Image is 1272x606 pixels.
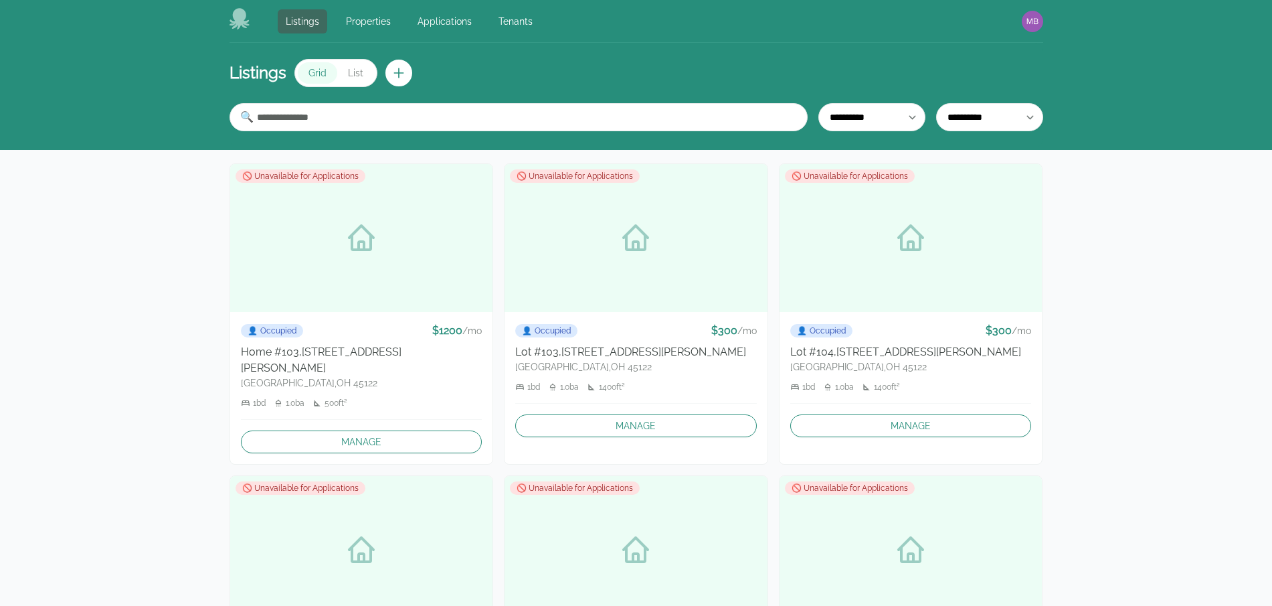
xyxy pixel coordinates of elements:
[462,325,482,336] span: / mo
[236,169,365,183] span: 🚫 Unavailable for Applications
[797,325,807,336] span: occupied
[325,398,347,408] span: 500 ft²
[790,414,1032,437] a: Manage
[241,344,482,376] h3: Home #103, [STREET_ADDRESS][PERSON_NAME]
[785,169,915,183] span: 🚫 Unavailable for Applications
[253,398,266,408] span: 1 bd
[515,360,757,374] p: [GEOGRAPHIC_DATA] , OH 45122
[737,325,757,336] span: / mo
[515,414,757,437] a: Manage
[515,344,757,360] h3: Lot #103, [STREET_ADDRESS][PERSON_NAME]
[874,382,900,392] span: 1400 ft²
[278,9,327,33] a: Listings
[790,360,1032,374] p: [GEOGRAPHIC_DATA] , OH 45122
[241,431,482,453] a: Manage
[527,382,540,392] span: 1 bd
[230,62,286,84] h1: Listings
[560,382,579,392] span: 1.0 ba
[835,382,854,392] span: 1.0 ba
[338,9,399,33] a: Properties
[790,324,852,337] span: Occupied
[432,324,462,337] span: $ 1200
[241,376,482,390] p: [GEOGRAPHIC_DATA] , OH 45122
[790,344,1032,360] h3: Lot #104, [STREET_ADDRESS][PERSON_NAME]
[711,324,737,337] span: $ 300
[785,481,915,495] span: 🚫 Unavailable for Applications
[510,481,640,495] span: 🚫 Unavailable for Applications
[248,325,258,336] span: occupied
[490,9,541,33] a: Tenants
[286,398,304,408] span: 1.0 ba
[986,324,1012,337] span: $ 300
[337,62,374,84] button: List
[522,325,532,336] span: occupied
[236,481,365,495] span: 🚫 Unavailable for Applications
[599,382,625,392] span: 1400 ft²
[385,60,412,86] button: Create new listing
[298,62,337,84] button: Grid
[802,382,815,392] span: 1 bd
[241,324,303,337] span: Occupied
[510,169,640,183] span: 🚫 Unavailable for Applications
[1012,325,1031,336] span: / mo
[410,9,480,33] a: Applications
[515,324,577,337] span: Occupied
